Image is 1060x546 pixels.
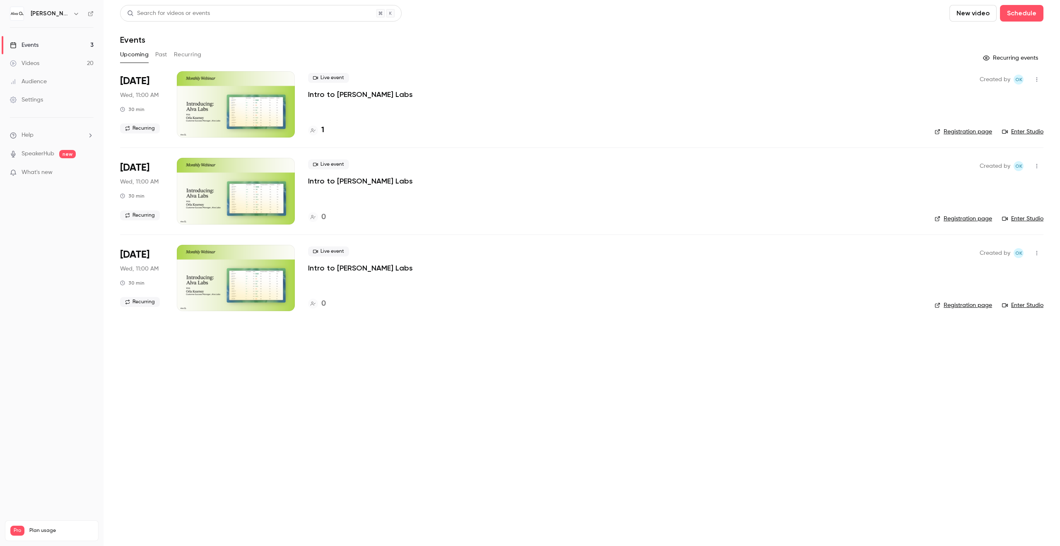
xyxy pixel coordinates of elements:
span: Created by [980,75,1010,85]
button: Schedule [1000,5,1043,22]
a: Intro to [PERSON_NAME] Labs [308,89,413,99]
span: Live event [308,246,349,256]
div: Dec 17 Wed, 11:00 AM (Europe/Stockholm) [120,245,164,311]
div: Videos [10,59,39,68]
li: help-dropdown-opener [10,131,94,140]
span: Wed, 11:00 AM [120,178,159,186]
span: Orla Kearney [1014,75,1024,85]
span: Wed, 11:00 AM [120,265,159,273]
span: OK [1015,75,1022,85]
a: Enter Studio [1002,128,1043,136]
span: [DATE] [120,75,149,88]
h4: 1 [321,125,324,136]
button: Past [155,48,167,61]
button: New video [949,5,997,22]
a: SpeakerHub [22,150,54,158]
h1: Events [120,35,145,45]
span: [DATE] [120,248,149,261]
div: 30 min [120,106,145,113]
div: Nov 26 Wed, 11:00 AM (Europe/Stockholm) [120,158,164,224]
a: Registration page [935,128,992,136]
a: Registration page [935,215,992,223]
h6: [PERSON_NAME][GEOGRAPHIC_DATA] [31,10,70,18]
a: 0 [308,298,326,309]
a: 0 [308,212,326,223]
div: 30 min [120,280,145,286]
span: Help [22,131,34,140]
button: Upcoming [120,48,149,61]
a: Intro to [PERSON_NAME] Labs [308,176,413,186]
span: Wed, 11:00 AM [120,91,159,99]
span: OK [1015,161,1022,171]
span: Created by [980,161,1010,171]
div: Search for videos or events [127,9,210,18]
img: Alva Academy [10,7,24,20]
a: Enter Studio [1002,301,1043,309]
span: Created by [980,248,1010,258]
span: What's new [22,168,53,177]
span: Recurring [120,123,160,133]
span: Orla Kearney [1014,248,1024,258]
span: Pro [10,526,24,536]
a: Enter Studio [1002,215,1043,223]
div: Oct 22 Wed, 11:00 AM (Europe/Stockholm) [120,71,164,138]
span: OK [1015,248,1022,258]
span: Plan usage [29,527,93,534]
h4: 0 [321,298,326,309]
div: 30 min [120,193,145,199]
div: Settings [10,96,43,104]
span: new [59,150,76,158]
span: Live event [308,159,349,169]
div: Audience [10,77,47,86]
span: [DATE] [120,161,149,174]
button: Recurring events [979,51,1043,65]
span: Recurring [120,297,160,307]
h4: 0 [321,212,326,223]
a: Registration page [935,301,992,309]
div: Events [10,41,39,49]
a: Intro to [PERSON_NAME] Labs [308,263,413,273]
span: Live event [308,73,349,83]
span: Orla Kearney [1014,161,1024,171]
span: Recurring [120,210,160,220]
button: Recurring [174,48,202,61]
a: 1 [308,125,324,136]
